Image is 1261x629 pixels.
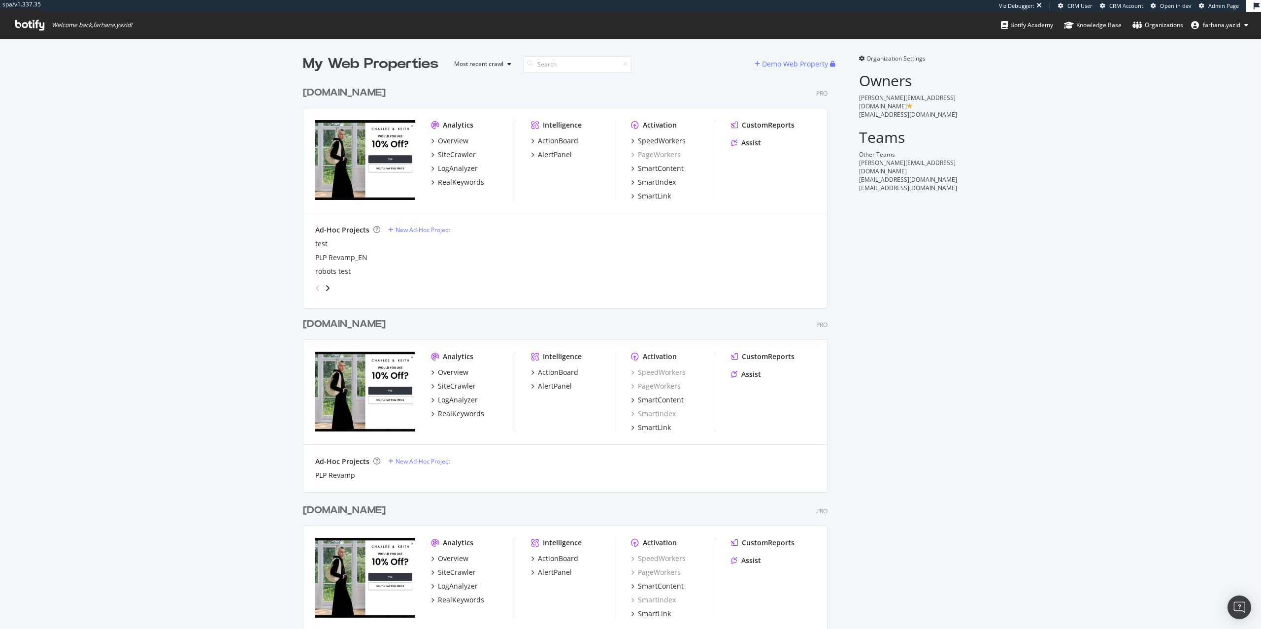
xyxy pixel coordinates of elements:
div: Ad-Hoc Projects [315,225,369,235]
div: Intelligence [543,538,582,548]
a: ActionBoard [531,136,578,146]
a: SmartLink [631,423,671,432]
a: SmartLink [631,191,671,201]
a: Knowledge Base [1064,12,1122,38]
div: LogAnalyzer [438,395,478,405]
a: LogAnalyzer [431,164,478,173]
a: Admin Page [1199,2,1239,10]
div: SiteCrawler [438,150,476,160]
a: ActionBoard [531,554,578,563]
div: Pro [816,89,828,98]
div: AlertPanel [538,150,572,160]
div: CustomReports [742,538,795,548]
div: SiteCrawler [438,381,476,391]
img: www.charleskeith.com [315,120,415,200]
div: Assist [741,138,761,148]
div: SmartLink [638,423,671,432]
a: SmartLink [631,609,671,619]
div: Most recent crawl [454,61,503,67]
div: PageWorkers [631,381,681,391]
div: SmartLink [638,191,671,201]
div: Ad-Hoc Projects [315,457,369,466]
div: AlertPanel [538,567,572,577]
div: Viz Debugger: [999,2,1034,10]
img: charleskeith.co.uk [315,352,415,431]
span: Open in dev [1160,2,1192,9]
div: RealKeywords [438,177,484,187]
a: PLP Revamp_EN [315,253,367,263]
a: LogAnalyzer [431,395,478,405]
div: LogAnalyzer [438,164,478,173]
a: SmartIndex [631,409,676,419]
div: SmartLink [638,609,671,619]
a: Overview [431,367,468,377]
div: Open Intercom Messenger [1228,596,1251,619]
button: farhana.yazid [1183,17,1256,33]
div: PLP Revamp [315,470,355,480]
a: ActionBoard [531,367,578,377]
div: Analytics [443,352,473,362]
a: test [315,239,328,249]
input: Search [523,56,631,73]
a: SmartContent [631,164,684,173]
a: SmartIndex [631,595,676,605]
div: [DOMAIN_NAME] [303,503,386,518]
div: angle-left [311,280,324,296]
div: Demo Web Property [762,59,828,69]
a: [DOMAIN_NAME] [303,317,390,331]
div: Activation [643,538,677,548]
span: Admin Page [1208,2,1239,9]
div: SiteCrawler [438,567,476,577]
a: Overview [431,554,468,563]
a: CustomReports [731,120,795,130]
div: Activation [643,352,677,362]
a: Open in dev [1151,2,1192,10]
a: Assist [731,556,761,565]
div: SmartContent [638,164,684,173]
div: Pro [816,321,828,329]
a: CustomReports [731,538,795,548]
span: [EMAIL_ADDRESS][DOMAIN_NAME] [859,110,957,119]
div: Intelligence [543,352,582,362]
div: Overview [438,367,468,377]
div: Botify Academy [1001,20,1053,30]
a: New Ad-Hoc Project [388,457,450,465]
div: CustomReports [742,120,795,130]
a: AlertPanel [531,150,572,160]
a: robots test [315,266,351,276]
a: Assist [731,138,761,148]
div: Other Teams [859,150,958,159]
span: [EMAIL_ADDRESS][DOMAIN_NAME] [859,184,957,192]
a: SmartContent [631,395,684,405]
div: Activation [643,120,677,130]
span: Welcome back, farhana.yazid ! [52,21,132,29]
div: RealKeywords [438,409,484,419]
a: [DOMAIN_NAME] [303,503,390,518]
div: RealKeywords [438,595,484,605]
a: RealKeywords [431,177,484,187]
div: Pro [816,507,828,515]
a: SiteCrawler [431,150,476,160]
a: SpeedWorkers [631,367,686,377]
div: Analytics [443,120,473,130]
div: ActionBoard [538,554,578,563]
div: AlertPanel [538,381,572,391]
div: SmartContent [638,395,684,405]
div: LogAnalyzer [438,581,478,591]
a: CRM Account [1100,2,1143,10]
div: Overview [438,136,468,146]
a: LogAnalyzer [431,581,478,591]
a: CRM User [1058,2,1093,10]
div: Overview [438,554,468,563]
div: Intelligence [543,120,582,130]
span: CRM User [1067,2,1093,9]
a: Demo Web Property [755,60,830,68]
span: Organization Settings [866,54,926,63]
a: Botify Academy [1001,12,1053,38]
div: ActionBoard [538,367,578,377]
